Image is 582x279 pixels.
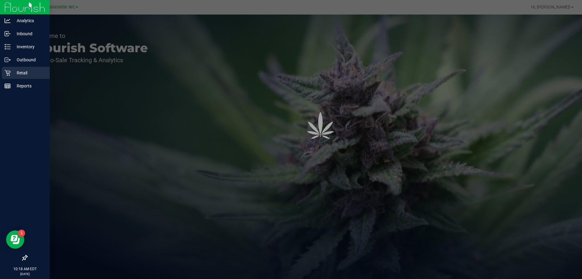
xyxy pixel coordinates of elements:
[11,69,47,77] p: Retail
[5,57,11,63] inline-svg: Outbound
[11,17,47,24] p: Analytics
[11,82,47,90] p: Reports
[11,30,47,37] p: Inbound
[11,56,47,63] p: Outbound
[5,83,11,89] inline-svg: Reports
[5,44,11,50] inline-svg: Inventory
[5,70,11,76] inline-svg: Retail
[6,230,24,249] iframe: Resource center
[5,31,11,37] inline-svg: Inbound
[18,230,25,237] iframe: Resource center unread badge
[11,43,47,50] p: Inventory
[3,266,47,272] p: 10:18 AM EDT
[3,272,47,276] p: [DATE]
[5,18,11,24] inline-svg: Analytics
